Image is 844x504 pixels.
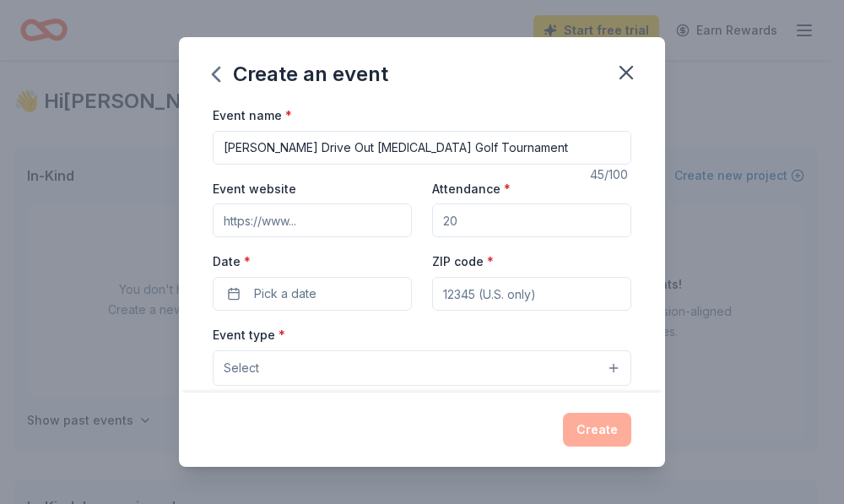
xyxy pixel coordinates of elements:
button: Pick a date [213,277,412,311]
div: Create an event [213,61,388,88]
div: 45 /100 [590,165,631,185]
input: Spring Fundraiser [213,131,631,165]
input: https://www... [213,203,412,237]
span: Select [224,358,259,378]
label: Event type [213,327,285,344]
label: Event website [213,181,296,198]
input: 20 [432,203,631,237]
label: ZIP code [432,253,494,270]
label: Event name [213,107,292,124]
button: Select [213,350,631,386]
input: 12345 (U.S. only) [432,277,631,311]
span: Pick a date [254,284,316,304]
label: Date [213,253,412,270]
label: Attendance [432,181,511,198]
